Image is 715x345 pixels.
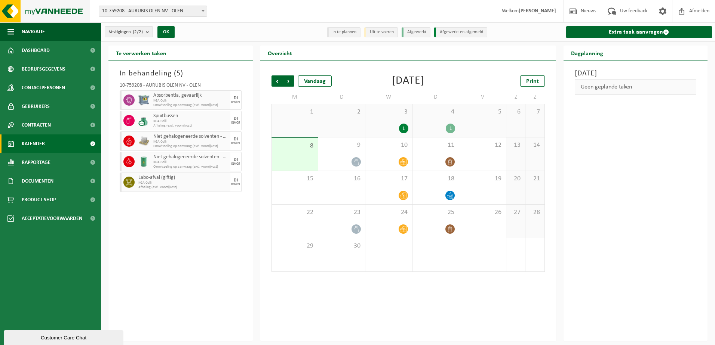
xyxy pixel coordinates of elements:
[271,90,319,104] td: M
[525,90,544,104] td: Z
[298,75,332,87] div: Vandaag
[157,26,175,38] button: OK
[231,100,240,104] div: 09/09
[138,115,150,126] img: PB-OT-0200-CU
[463,175,502,183] span: 19
[22,97,50,116] span: Gebruikers
[327,27,360,37] li: In te plannen
[364,27,398,37] li: Uit te voeren
[276,208,314,217] span: 22
[402,27,430,37] li: Afgewerkt
[231,142,240,145] div: 09/09
[459,90,506,104] td: V
[463,208,502,217] span: 26
[463,108,502,116] span: 5
[369,141,408,149] span: 10
[322,141,361,149] span: 9
[510,141,521,149] span: 13
[153,160,228,165] span: KGA Colli
[322,108,361,116] span: 2
[153,124,228,128] span: Afhaling (excl. voorrijkost)
[22,78,65,97] span: Contactpersonen
[22,172,53,190] span: Documenten
[463,141,502,149] span: 12
[283,75,294,87] span: Volgende
[120,83,242,90] div: 10-759208 - AURUBIS OLEN NV - OLEN
[138,175,228,181] span: Labo-afval (giftig)
[510,208,521,217] span: 27
[22,116,51,134] span: Contracten
[322,175,361,183] span: 16
[234,116,238,121] div: DI
[22,153,50,172] span: Rapportage
[276,175,314,183] span: 15
[529,175,540,183] span: 21
[138,94,150,106] img: PB-AP-0800-MET-02-01
[520,75,545,87] a: Print
[510,175,521,183] span: 20
[434,27,487,37] li: Afgewerkt en afgemeld
[529,208,540,217] span: 28
[416,108,455,116] span: 4
[276,108,314,116] span: 1
[153,119,228,124] span: KGA Colli
[177,70,181,77] span: 5
[138,181,228,185] span: KGA Colli
[416,175,455,183] span: 18
[369,175,408,183] span: 17
[22,209,82,228] span: Acceptatievoorwaarden
[234,158,238,162] div: DI
[392,75,424,87] div: [DATE]
[412,90,460,104] td: D
[153,93,228,99] span: Absorbentia, gevaarlijk
[564,46,611,60] h2: Dagplanning
[322,208,361,217] span: 23
[529,141,540,149] span: 14
[99,6,207,16] span: 10-759208 - AURUBIS OLEN NV - OLEN
[133,29,143,34] count: (2/2)
[399,124,408,133] div: 1
[153,154,228,160] span: Niet gehalogeneerde solventen - hoogcalorisch in 200lt-vat
[234,178,238,183] div: DI
[519,8,556,14] strong: [PERSON_NAME]
[276,242,314,250] span: 29
[153,103,228,108] span: Omwisseling op aanvraag (excl. voorrijkost)
[318,90,365,104] td: D
[365,90,412,104] td: W
[322,242,361,250] span: 30
[369,108,408,116] span: 3
[369,208,408,217] span: 24
[510,108,521,116] span: 6
[22,190,56,209] span: Product Shop
[260,46,300,60] h2: Overzicht
[22,60,65,78] span: Bedrijfsgegevens
[231,162,240,166] div: 09/09
[416,208,455,217] span: 25
[99,6,207,17] span: 10-759208 - AURUBIS OLEN NV - OLEN
[529,108,540,116] span: 7
[234,137,238,142] div: DI
[231,183,240,186] div: 09/09
[231,121,240,125] div: 09/09
[22,22,45,41] span: Navigatie
[153,140,228,144] span: KGA Colli
[276,142,314,150] span: 8
[4,329,125,345] iframe: chat widget
[138,136,150,147] img: LP-PA-00000-WDN-11
[234,96,238,100] div: DI
[575,79,697,95] div: Geen geplande taken
[416,141,455,149] span: 11
[138,156,150,167] img: LP-LD-00200-MET-21
[153,113,228,119] span: Spuitbussen
[109,27,143,38] span: Vestigingen
[153,134,228,140] span: Niet gehalogeneerde solventen - hoogcalorisch in kleinverpakking
[108,46,174,60] h2: Te verwerken taken
[105,26,153,37] button: Vestigingen(2/2)
[22,134,45,153] span: Kalender
[271,75,283,87] span: Vorige
[120,68,242,79] h3: In behandeling ( )
[22,41,50,60] span: Dashboard
[566,26,712,38] a: Extra taak aanvragen
[138,185,228,190] span: Afhaling (excl. voorrijkost)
